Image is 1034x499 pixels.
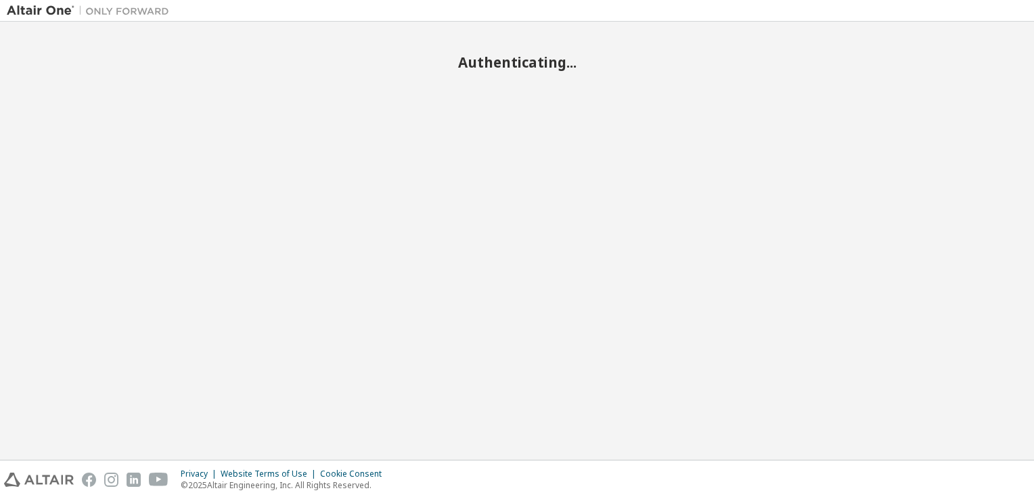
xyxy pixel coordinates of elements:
[104,473,118,487] img: instagram.svg
[127,473,141,487] img: linkedin.svg
[4,473,74,487] img: altair_logo.svg
[149,473,168,487] img: youtube.svg
[181,479,390,491] p: © 2025 Altair Engineering, Inc. All Rights Reserved.
[181,469,221,479] div: Privacy
[7,4,176,18] img: Altair One
[82,473,96,487] img: facebook.svg
[7,53,1027,71] h2: Authenticating...
[320,469,390,479] div: Cookie Consent
[221,469,320,479] div: Website Terms of Use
